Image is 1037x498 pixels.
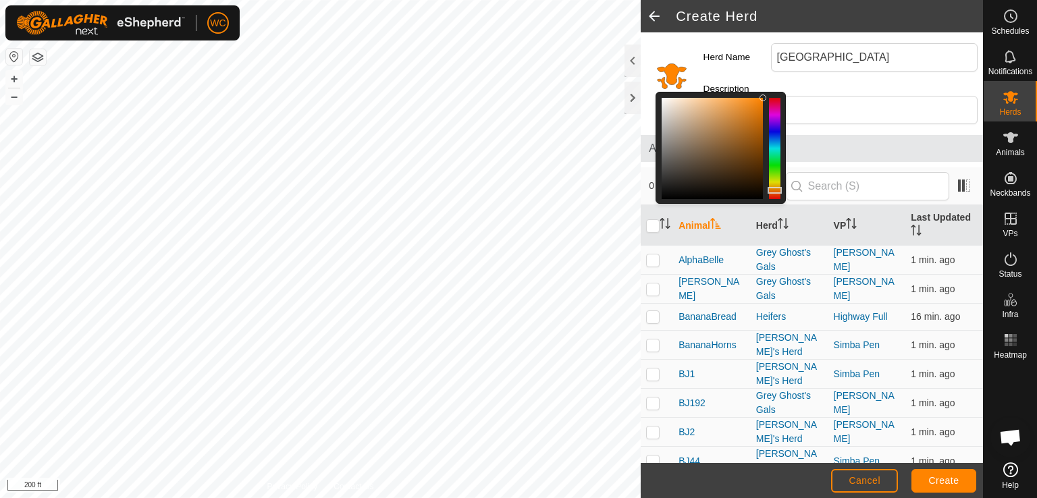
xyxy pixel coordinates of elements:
[911,283,955,294] span: Sep 4, 2025, 10:00 AM
[676,8,983,24] h2: Create Herd
[911,397,955,408] span: Sep 4, 2025, 10:00 AM
[905,205,983,246] th: Last Updated
[756,275,823,303] div: Grey Ghost's Gals
[679,425,695,439] span: BJ2
[756,331,823,359] div: [PERSON_NAME]'s Herd
[1003,229,1017,238] span: VPs
[679,454,700,468] span: BJ44
[849,475,880,486] span: Cancel
[756,447,823,475] div: [PERSON_NAME]'s Herd
[679,275,745,303] span: [PERSON_NAME]
[778,220,789,231] p-sorticon: Activate to sort
[911,426,955,437] span: Sep 4, 2025, 10:00 AM
[6,71,22,87] button: +
[999,270,1021,278] span: Status
[911,339,955,350] span: Sep 4, 2025, 10:00 AM
[834,311,888,322] a: Highway Full
[673,205,751,246] th: Animal
[834,419,895,444] a: [PERSON_NAME]
[834,276,895,301] a: [PERSON_NAME]
[991,27,1029,35] span: Schedules
[834,247,895,272] a: [PERSON_NAME]
[703,82,771,96] label: Description
[911,368,955,379] span: Sep 4, 2025, 10:00 AM
[710,220,721,231] p-sorticon: Activate to sort
[679,367,695,381] span: BJ1
[911,254,955,265] span: Sep 4, 2025, 10:00 AM
[911,469,976,493] button: Create
[679,253,724,267] span: AlphaBelle
[649,179,785,193] span: 0 selected of 54
[831,469,898,493] button: Cancel
[679,338,737,352] span: BananaHorns
[660,220,670,231] p-sorticon: Activate to sort
[679,396,706,410] span: BJ192
[334,480,373,493] a: Contact Us
[994,351,1027,359] span: Heatmap
[834,339,880,350] a: Simba Pen
[30,49,46,65] button: Map Layers
[911,455,955,466] span: Sep 4, 2025, 10:00 AM
[756,310,823,324] div: Heifers
[834,455,880,466] a: Simba Pen
[999,108,1021,116] span: Herds
[756,246,823,274] div: Grey Ghost's Gals
[828,205,906,246] th: VP
[1002,310,1018,319] span: Infra
[679,310,737,324] span: BananaBread
[1002,481,1019,489] span: Help
[996,148,1025,157] span: Animals
[834,390,895,415] a: [PERSON_NAME]
[988,67,1032,76] span: Notifications
[6,88,22,105] button: –
[210,16,225,30] span: WC
[703,43,771,72] label: Herd Name
[756,418,823,446] div: [PERSON_NAME]'s Herd
[649,140,975,157] span: Animals
[756,360,823,388] div: [PERSON_NAME]'s Herd
[990,189,1030,197] span: Neckbands
[6,49,22,65] button: Reset Map
[267,480,318,493] a: Privacy Policy
[846,220,857,231] p-sorticon: Activate to sort
[786,172,949,200] input: Search (S)
[16,11,185,35] img: Gallagher Logo
[990,417,1031,458] a: Open chat
[751,205,828,246] th: Herd
[929,475,959,486] span: Create
[911,227,922,238] p-sorticon: Activate to sort
[834,368,880,379] a: Simba Pen
[756,389,823,417] div: Grey Ghost's Gals
[984,457,1037,495] a: Help
[911,311,960,322] span: Sep 4, 2025, 9:45 AM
